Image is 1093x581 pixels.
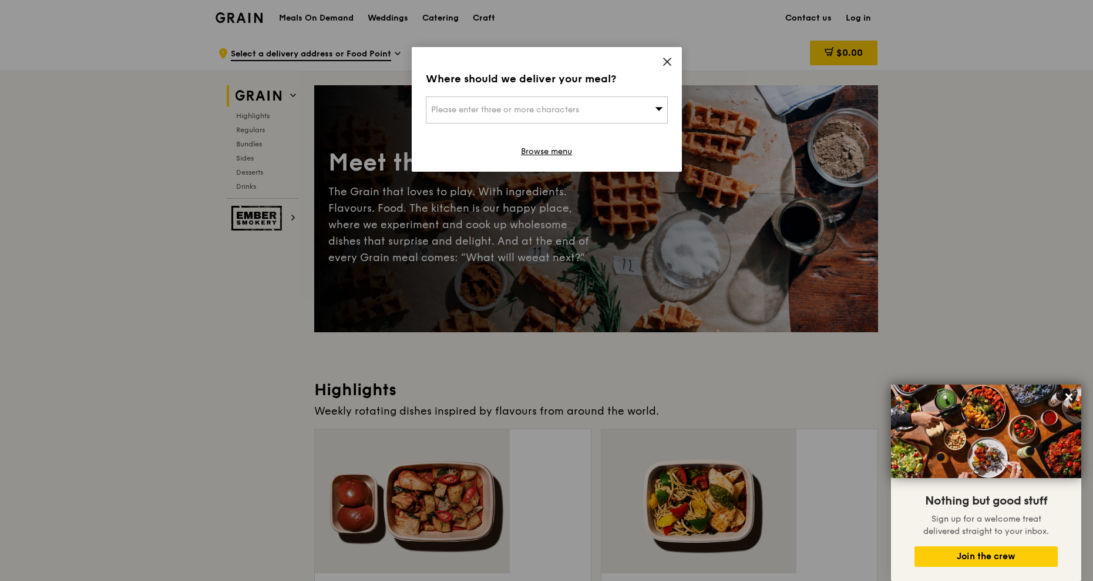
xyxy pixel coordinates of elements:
span: Sign up for a welcome treat delivered straight to your inbox. [923,514,1049,536]
button: Close [1060,388,1078,406]
div: Where should we deliver your meal? [426,71,668,87]
span: Please enter three or more characters [431,105,579,115]
a: Browse menu [521,146,572,158]
span: Nothing but good stuff [925,494,1047,508]
button: Join the crew [914,546,1058,567]
img: DSC07876-Edit02-Large.jpeg [891,385,1081,478]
